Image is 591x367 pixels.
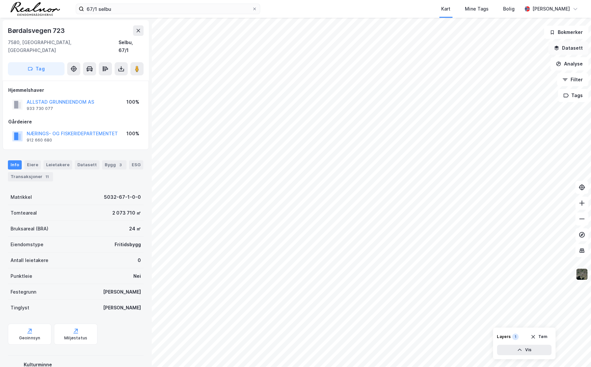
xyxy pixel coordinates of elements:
div: Festegrunn [11,288,36,296]
iframe: Chat Widget [558,335,591,367]
div: Kart [441,5,450,13]
div: Børdalsvegen 723 [8,25,66,36]
div: Bruksareal (BRA) [11,225,48,233]
div: 100% [126,130,139,138]
button: Bokmerker [544,26,588,39]
div: [PERSON_NAME] [103,288,141,296]
div: Info [8,160,22,170]
button: Tøm [526,331,551,342]
div: Miljøstatus [64,335,87,341]
div: Bygg [102,160,126,170]
div: [PERSON_NAME] [103,304,141,312]
div: 3 [117,162,124,168]
div: Fritidsbygg [115,241,141,249]
button: Datasett [548,41,588,55]
div: Selbu, 67/1 [119,39,144,54]
div: 100% [126,98,139,106]
div: Gårdeiere [8,118,143,126]
div: Tinglyst [11,304,29,312]
input: Søk på adresse, matrikkel, gårdeiere, leietakere eller personer [84,4,252,14]
img: realnor-logo.934646d98de889bb5806.png [11,2,60,16]
button: Tag [8,62,65,75]
div: Eiere [24,160,41,170]
div: 0 [138,256,141,264]
div: Kontrollprogram for chat [558,335,591,367]
div: Nei [133,272,141,280]
div: 24 ㎡ [129,225,141,233]
div: Datasett [75,160,99,170]
div: Transaksjoner [8,172,53,181]
img: 9k= [576,268,588,280]
div: Layers [497,334,511,339]
div: 11 [44,173,50,180]
div: 5032-67-1-0-0 [104,193,141,201]
div: ESG [129,160,143,170]
button: Analyse [550,57,588,70]
div: Antall leietakere [11,256,48,264]
div: Leietakere [43,160,72,170]
div: 1 [512,333,519,340]
div: 912 660 680 [27,138,52,143]
div: Mine Tags [465,5,489,13]
div: 7580, [GEOGRAPHIC_DATA], [GEOGRAPHIC_DATA] [8,39,119,54]
div: 933 730 077 [27,106,53,111]
div: Matrikkel [11,193,32,201]
button: Tags [558,89,588,102]
div: Punktleie [11,272,32,280]
div: Hjemmelshaver [8,86,143,94]
div: 2 073 710 ㎡ [112,209,141,217]
button: Filter [557,73,588,86]
div: Eiendomstype [11,241,43,249]
button: Vis [497,345,551,355]
div: [PERSON_NAME] [532,5,570,13]
div: Geoinnsyn [19,335,40,341]
div: Tomteareal [11,209,37,217]
div: Bolig [503,5,515,13]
